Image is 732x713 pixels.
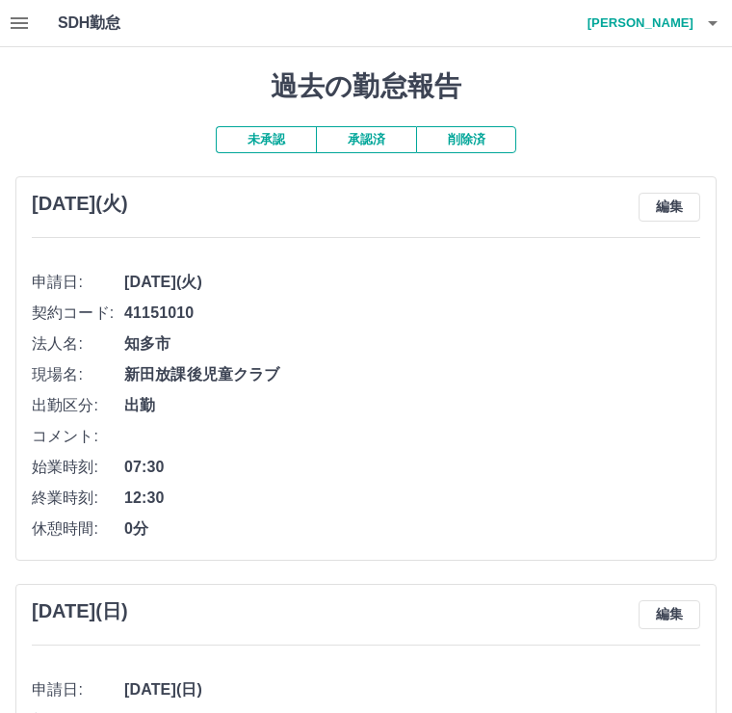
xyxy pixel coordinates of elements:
span: 出勤 [124,394,700,417]
h3: [DATE](火) [32,193,128,215]
button: 削除済 [416,126,516,153]
span: 始業時刻: [32,456,124,479]
span: 0分 [124,517,700,541]
span: [DATE](火) [124,271,700,294]
button: 編集 [639,193,700,222]
h1: 過去の勤怠報告 [15,70,717,103]
span: 申請日: [32,678,124,701]
span: 休憩時間: [32,517,124,541]
span: 12:30 [124,487,700,510]
span: 新田放課後児童クラブ [124,363,700,386]
span: コメント: [32,425,124,448]
span: 41151010 [124,302,700,325]
span: 07:30 [124,456,700,479]
span: 現場名: [32,363,124,386]
span: 終業時刻: [32,487,124,510]
span: 知多市 [124,332,700,356]
span: 法人名: [32,332,124,356]
span: 契約コード: [32,302,124,325]
span: 出勤区分: [32,394,124,417]
button: 編集 [639,600,700,629]
span: [DATE](日) [124,678,700,701]
button: 未承認 [216,126,316,153]
h3: [DATE](日) [32,600,128,622]
button: 承認済 [316,126,416,153]
span: 申請日: [32,271,124,294]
